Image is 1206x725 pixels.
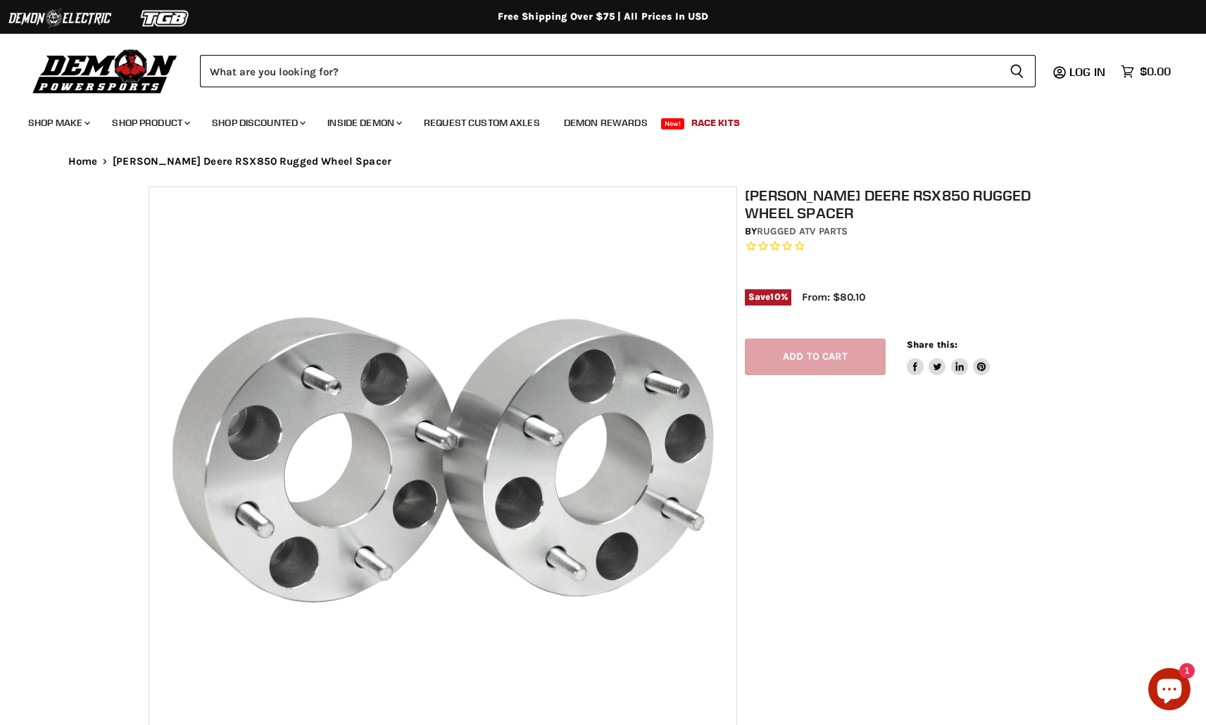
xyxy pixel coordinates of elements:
input: Search [200,55,998,87]
button: Search [998,55,1036,87]
span: $0.00 [1140,65,1171,78]
a: Home [68,156,98,168]
div: by [745,224,1066,239]
form: Product [200,55,1036,87]
span: New! [661,118,685,130]
img: TGB Logo 2 [113,5,218,32]
span: Log in [1069,65,1105,79]
a: Race Kits [681,108,750,137]
a: Request Custom Axles [413,108,551,137]
a: Inside Demon [317,108,410,137]
a: Log in [1063,65,1114,78]
ul: Main menu [18,103,1167,137]
aside: Share this: [907,339,991,376]
h1: [PERSON_NAME] Deere RSX850 Rugged Wheel Spacer [745,187,1066,222]
span: 10 [770,291,780,302]
a: Demon Rewards [553,108,658,137]
a: Shop Make [18,108,99,137]
a: Rugged ATV Parts [757,225,848,237]
a: Shop Product [101,108,199,137]
a: Shop Discounted [201,108,314,137]
img: Demon Powersports [28,46,182,96]
div: Free Shipping Over $75 | All Prices In USD [40,11,1167,23]
span: Save % [745,289,791,305]
nav: Breadcrumbs [40,156,1167,168]
span: [PERSON_NAME] Deere RSX850 Rugged Wheel Spacer [113,156,391,168]
img: Demon Electric Logo 2 [7,5,113,32]
inbox-online-store-chat: Shopify online store chat [1144,668,1195,714]
a: $0.00 [1114,61,1178,82]
span: Share this: [907,339,957,350]
span: From: $80.10 [802,291,865,303]
span: Rated 0.0 out of 5 stars 0 reviews [745,239,1066,254]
